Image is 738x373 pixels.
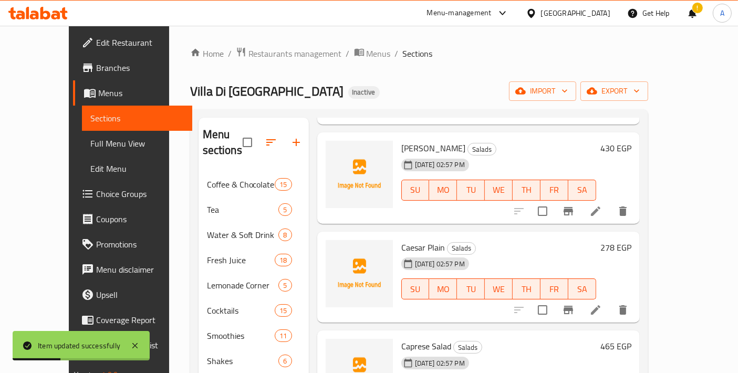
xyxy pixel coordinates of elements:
div: [GEOGRAPHIC_DATA] [541,7,610,19]
div: Menu-management [427,7,492,19]
span: Select all sections [236,131,258,153]
span: Select to update [532,299,554,321]
span: Select to update [532,200,554,222]
span: A [720,7,724,19]
div: Item updated successfully [38,340,120,351]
